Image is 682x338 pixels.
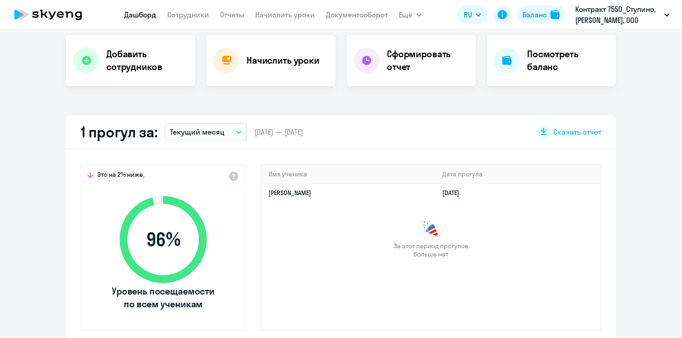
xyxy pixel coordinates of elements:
[170,126,225,137] p: Текущий месяц
[435,165,600,184] th: Дата прогула
[522,9,547,20] div: Баланс
[165,123,247,141] button: Текущий месяц
[527,48,609,73] h4: Посмотреть баланс
[106,48,188,73] h4: Добавить сотрудников
[571,4,674,26] button: Контракт 7550_Ступино, [PERSON_NAME], ООО
[220,10,244,19] a: Отчеты
[422,220,440,238] img: congrats
[550,10,560,19] img: balance
[387,48,468,73] h4: Сформировать отчет
[97,170,144,181] span: Это на 2% ниже,
[110,285,216,311] span: Уровень посещаемости по всем ученикам
[464,9,472,20] span: RU
[399,5,422,24] button: Ещё
[399,9,412,20] span: Ещё
[110,229,216,251] span: 96 %
[442,189,467,197] a: [DATE]
[553,127,601,137] span: Скачать отчет
[269,189,311,197] a: [PERSON_NAME]
[124,10,156,19] a: Дашборд
[255,10,315,19] a: Начислить уроки
[457,5,488,24] button: RU
[261,165,435,184] th: Имя ученика
[326,10,388,19] a: Документооборот
[392,242,469,258] span: За этот период прогулов больше нет
[81,123,157,141] h2: 1 прогул за:
[517,5,565,24] button: Балансbalance
[247,54,319,67] h4: Начислить уроки
[254,127,303,137] span: [DATE] — [DATE]
[167,10,209,19] a: Сотрудники
[575,4,660,26] p: Контракт 7550_Ступино, [PERSON_NAME], ООО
